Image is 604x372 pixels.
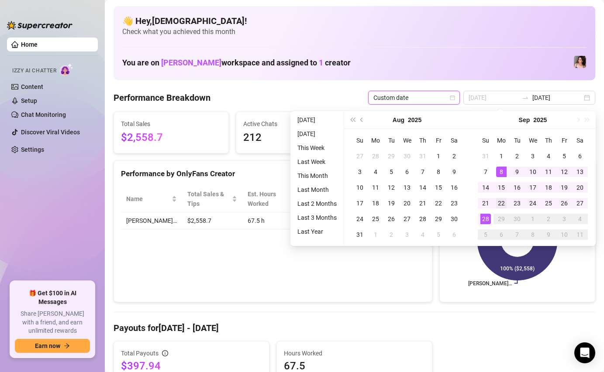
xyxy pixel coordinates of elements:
[182,186,242,212] th: Total Sales & Tips
[121,186,182,212] th: Name
[528,182,538,193] div: 17
[122,27,587,37] span: Check what you achieved this month
[494,180,509,195] td: 2025-09-15
[478,164,494,180] td: 2025-09-07
[543,229,554,240] div: 9
[294,184,340,195] li: Last Month
[383,148,399,164] td: 2025-07-29
[449,214,459,224] div: 30
[243,119,344,129] span: Active Chats
[383,164,399,180] td: 2025-08-05
[415,148,431,164] td: 2025-07-31
[418,214,428,224] div: 28
[415,211,431,227] td: 2025-08-28
[575,167,585,177] div: 13
[352,148,368,164] td: 2025-07-27
[522,94,529,101] span: swap-right
[543,182,554,193] div: 18
[383,180,399,195] td: 2025-08-12
[114,92,211,104] h4: Performance Breakdown
[352,211,368,227] td: 2025-08-24
[383,195,399,211] td: 2025-08-19
[559,167,569,177] div: 12
[574,56,586,68] img: Lauren
[541,148,556,164] td: 2025-09-04
[368,133,383,148] th: Mo
[509,148,525,164] td: 2025-09-02
[525,195,541,211] td: 2025-09-24
[121,130,221,146] span: $2,558.7
[370,167,381,177] div: 4
[121,119,221,129] span: Total Sales
[352,227,368,242] td: 2025-08-31
[480,198,491,208] div: 21
[162,350,168,356] span: info-circle
[556,133,572,148] th: Fr
[446,211,462,227] td: 2025-08-30
[494,195,509,211] td: 2025-09-22
[368,227,383,242] td: 2025-09-01
[572,211,588,227] td: 2025-10-04
[431,195,446,211] td: 2025-08-22
[480,167,491,177] div: 7
[559,182,569,193] div: 19
[541,164,556,180] td: 2025-09-11
[575,198,585,208] div: 27
[15,339,90,353] button: Earn nowarrow-right
[399,211,415,227] td: 2025-08-27
[418,151,428,161] div: 31
[433,182,444,193] div: 15
[541,195,556,211] td: 2025-09-25
[243,130,344,146] span: 212
[480,182,491,193] div: 14
[433,151,444,161] div: 1
[399,164,415,180] td: 2025-08-06
[469,93,518,102] input: Start date
[368,148,383,164] td: 2025-07-28
[352,195,368,211] td: 2025-08-17
[478,211,494,227] td: 2025-09-28
[415,195,431,211] td: 2025-08-21
[478,180,494,195] td: 2025-09-14
[399,195,415,211] td: 2025-08-20
[35,342,60,349] span: Earn now
[114,322,595,334] h4: Payouts for [DATE] - [DATE]
[399,180,415,195] td: 2025-08-13
[572,180,588,195] td: 2025-09-20
[294,226,340,237] li: Last Year
[370,151,381,161] div: 28
[478,133,494,148] th: Su
[294,157,340,167] li: Last Week
[494,227,509,242] td: 2025-10-06
[512,198,522,208] div: 23
[60,63,73,76] img: AI Chatter
[12,67,56,75] span: Izzy AI Chatter
[512,182,522,193] div: 16
[433,198,444,208] div: 22
[559,198,569,208] div: 26
[370,182,381,193] div: 11
[446,164,462,180] td: 2025-08-09
[182,212,242,229] td: $2,558.7
[494,133,509,148] th: Mo
[418,229,428,240] div: 4
[496,151,507,161] div: 1
[446,195,462,211] td: 2025-08-23
[509,164,525,180] td: 2025-09-09
[559,151,569,161] div: 5
[525,148,541,164] td: 2025-09-03
[418,198,428,208] div: 21
[494,148,509,164] td: 2025-09-01
[556,227,572,242] td: 2025-10-10
[543,214,554,224] div: 2
[21,146,44,153] a: Settings
[494,211,509,227] td: 2025-09-29
[525,133,541,148] th: We
[248,189,292,208] div: Est. Hours Worked
[294,212,340,223] li: Last 3 Months
[352,164,368,180] td: 2025-08-03
[541,227,556,242] td: 2025-10-09
[15,310,90,335] span: Share [PERSON_NAME] with a friend, and earn unlimited rewards
[399,133,415,148] th: We
[370,198,381,208] div: 18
